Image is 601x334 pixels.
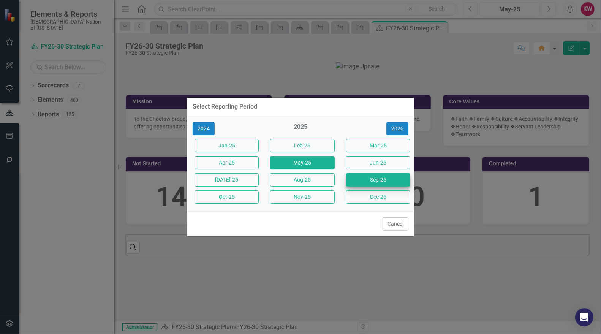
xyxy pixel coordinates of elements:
button: [DATE]-25 [195,173,259,187]
button: Aug-25 [270,173,334,187]
div: Open Intercom Messenger [575,308,593,326]
button: Nov-25 [270,190,334,204]
button: Oct-25 [195,190,259,204]
button: Sep-25 [346,173,410,187]
button: 2026 [386,122,408,135]
button: Apr-25 [195,156,259,169]
div: 2025 [268,123,332,135]
button: 2024 [193,122,215,135]
button: Cancel [383,217,408,231]
button: Feb-25 [270,139,334,152]
div: Select Reporting Period [193,103,257,110]
button: Mar-25 [346,139,410,152]
button: Dec-25 [346,190,410,204]
button: May-25 [270,156,334,169]
button: Jun-25 [346,156,410,169]
button: Jan-25 [195,139,259,152]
